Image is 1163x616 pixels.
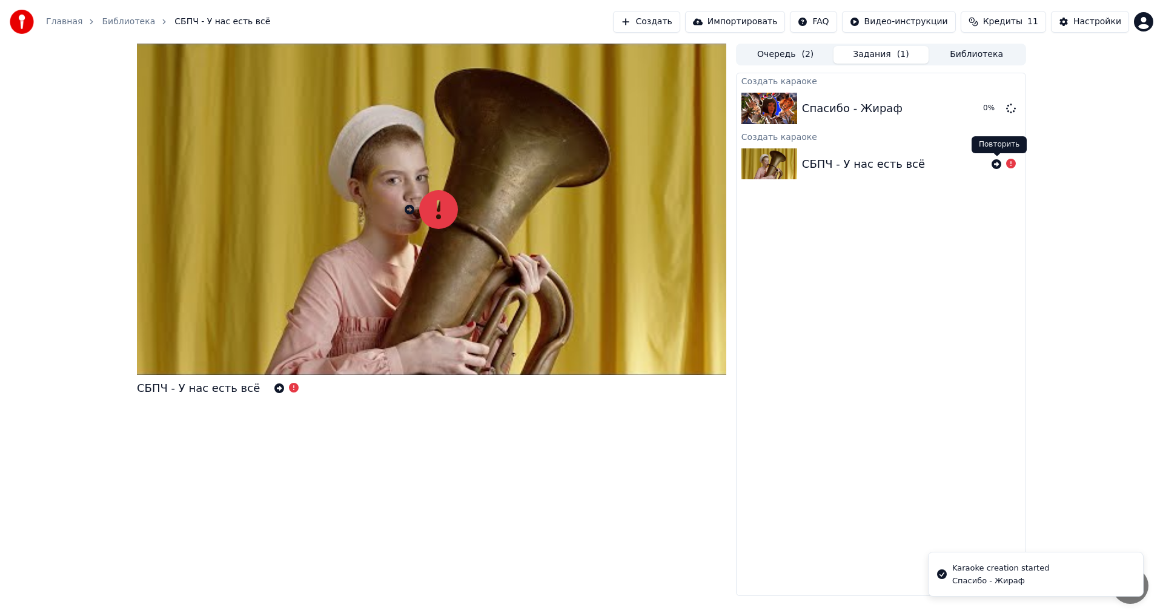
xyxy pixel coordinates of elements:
[738,46,833,64] button: Очередь
[737,129,1025,144] div: Создать караоке
[897,48,909,61] span: ( 1 )
[983,104,1001,113] div: 0 %
[972,136,1027,153] div: Повторить
[46,16,82,28] a: Главная
[833,46,929,64] button: Задания
[802,100,903,117] div: Спасибо - Жираф
[1051,11,1129,33] button: Настройки
[983,16,1022,28] span: Кредиты
[1073,16,1121,28] div: Настройки
[802,156,925,173] div: СБПЧ - У нас есть всё
[961,11,1046,33] button: Кредиты11
[737,73,1025,88] div: Создать караоке
[801,48,813,61] span: ( 2 )
[102,16,155,28] a: Библиотека
[929,46,1024,64] button: Библиотека
[137,380,260,397] div: СБПЧ - У нас есть всё
[842,11,956,33] button: Видео-инструкции
[952,562,1049,574] div: Karaoke creation started
[790,11,837,33] button: FAQ
[10,10,34,34] img: youka
[1027,16,1038,28] span: 11
[952,575,1049,586] div: Спасибо - Жираф
[174,16,270,28] span: СБПЧ - У нас есть всё
[46,16,270,28] nav: breadcrumb
[685,11,786,33] button: Импортировать
[613,11,680,33] button: Создать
